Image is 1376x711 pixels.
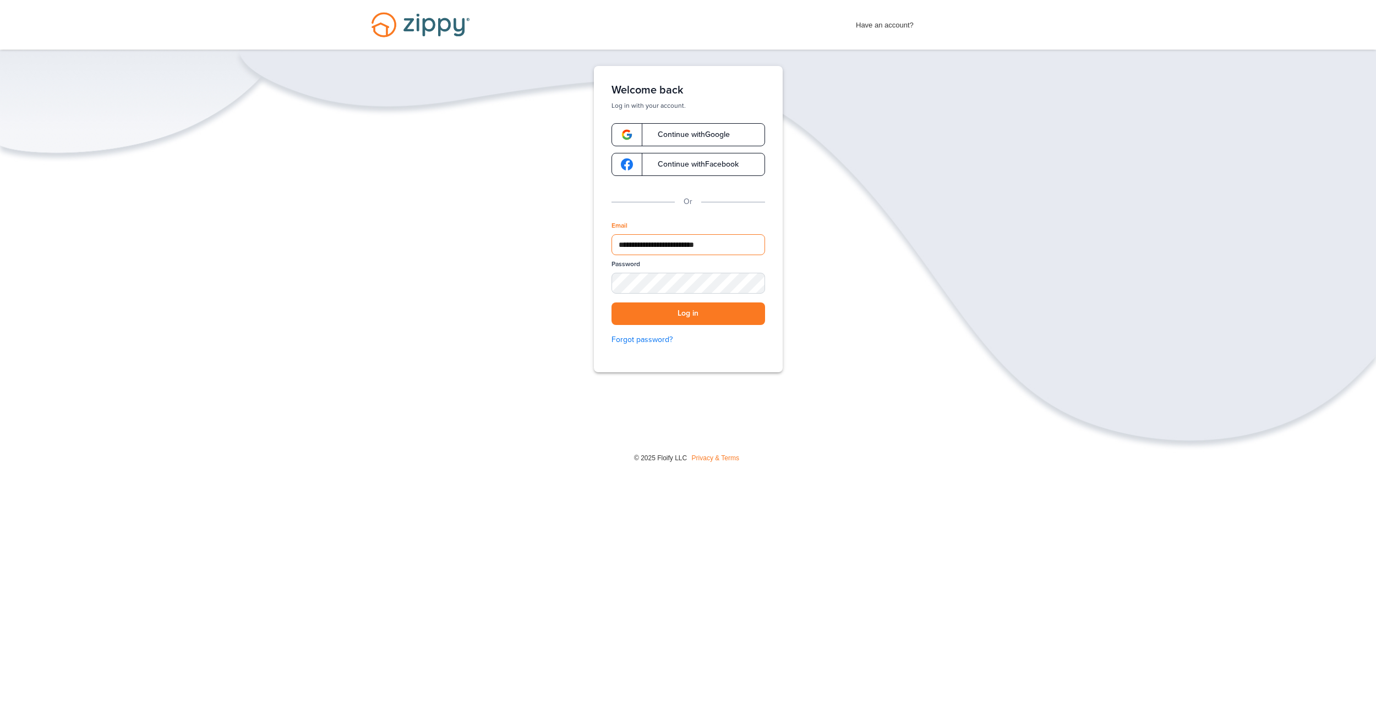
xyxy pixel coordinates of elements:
[611,84,765,97] h1: Welcome back
[611,101,765,110] p: Log in with your account.
[611,302,765,325] button: Log in
[611,260,640,269] label: Password
[611,234,765,255] input: Email
[647,161,739,168] span: Continue with Facebook
[611,334,765,346] a: Forgot password?
[692,454,739,462] a: Privacy & Terms
[611,221,627,230] label: Email
[611,273,765,294] input: Password
[634,454,687,462] span: © 2025 Floify LLC
[647,131,730,139] span: Continue with Google
[856,14,914,31] span: Have an account?
[684,196,692,208] p: Or
[611,123,765,146] a: google-logoContinue withGoogle
[611,153,765,176] a: google-logoContinue withFacebook
[621,158,633,170] img: google-logo
[621,129,633,141] img: google-logo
